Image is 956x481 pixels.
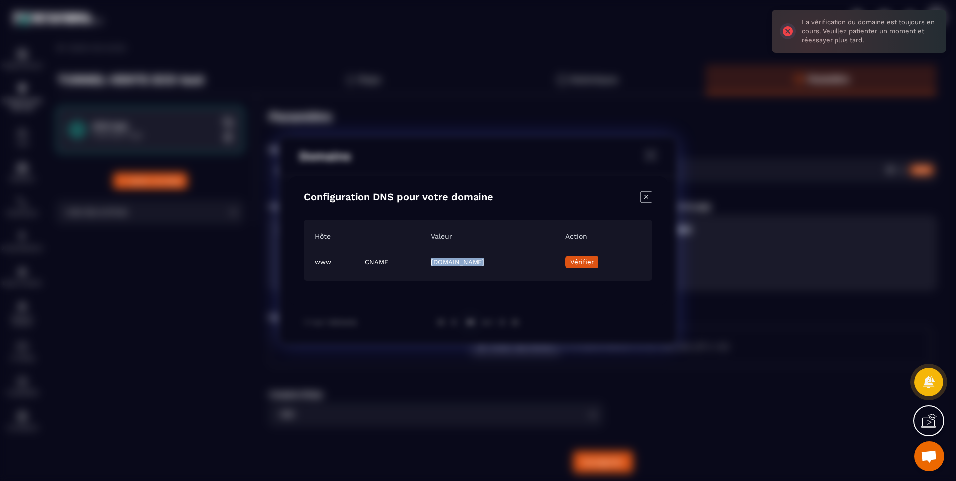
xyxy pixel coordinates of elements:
[359,248,425,276] td: CNAME
[425,225,559,248] th: Valeur
[309,248,359,276] td: www
[640,191,652,205] div: Close modal
[914,441,944,471] div: Ouvrir le chat
[309,225,359,248] th: Hôte
[304,191,493,205] h4: Configuration DNS pour votre domaine
[565,256,598,268] button: Vérifier
[570,258,594,266] span: Vérifier
[559,225,647,248] th: Action
[425,248,559,276] td: [DOMAIN_NAME]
